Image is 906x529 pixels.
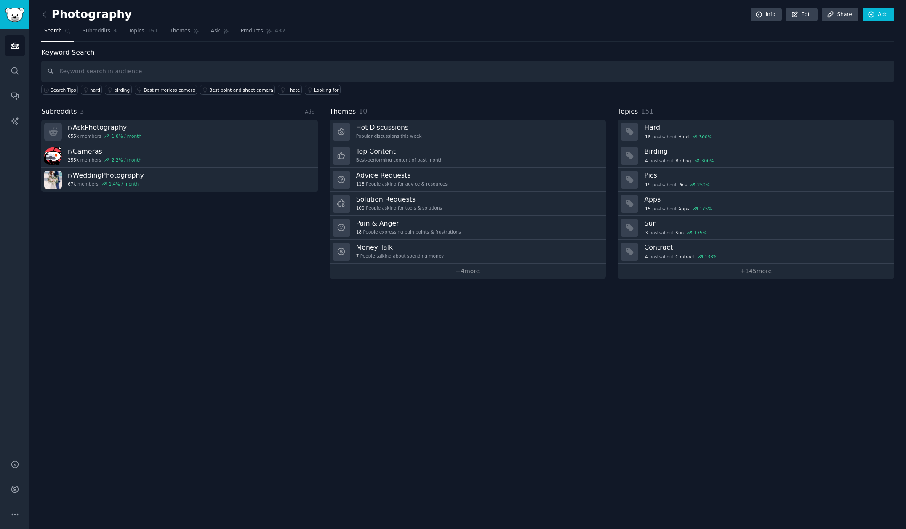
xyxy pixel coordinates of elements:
[356,133,422,139] div: Popular discussions this week
[41,61,894,82] input: Keyword search in audience
[80,107,84,115] span: 3
[675,230,684,236] span: Sun
[644,253,718,261] div: post s about
[299,109,315,115] a: + Add
[699,206,712,212] div: 175 %
[68,181,76,187] span: 67k
[644,147,888,156] h3: Birding
[330,216,606,240] a: Pain & Anger18People expressing pain points & frustrations
[51,87,76,93] span: Search Tips
[645,206,650,212] span: 15
[238,24,288,42] a: Products437
[644,171,888,180] h3: Pics
[618,216,894,240] a: Sun3postsaboutSun175%
[645,254,648,260] span: 4
[356,253,359,259] span: 7
[44,27,62,35] span: Search
[109,181,139,187] div: 1.4 % / month
[200,85,275,95] a: Best point and shoot camera
[644,205,713,213] div: post s about
[644,195,888,204] h3: Apps
[41,48,94,56] label: Keyword Search
[356,253,444,259] div: People talking about spending money
[41,144,318,168] a: r/Cameras255kmembers2.2% / month
[144,87,195,93] div: Best mirrorless camera
[68,133,79,139] span: 655k
[645,158,648,164] span: 4
[305,85,341,95] a: Looking for
[147,27,158,35] span: 151
[751,8,782,22] a: Info
[675,254,694,260] span: Contract
[699,134,712,140] div: 300 %
[356,195,442,204] h3: Solution Requests
[356,157,443,163] div: Best-performing content of past month
[330,240,606,264] a: Money Talk7People talking about spending money
[356,243,444,252] h3: Money Talk
[678,206,689,212] span: Apps
[701,158,714,164] div: 300 %
[618,168,894,192] a: Pics19postsaboutPics250%
[618,192,894,216] a: Apps15postsaboutApps175%
[330,144,606,168] a: Top ContentBest-performing content of past month
[112,133,141,139] div: 1.0 % / month
[644,133,712,141] div: post s about
[287,87,300,93] div: I hate
[68,147,141,156] h3: r/ Cameras
[330,106,356,117] span: Themes
[330,120,606,144] a: Hot DiscussionsPopular discussions this week
[135,85,197,95] a: Best mirrorless camera
[275,27,286,35] span: 437
[786,8,818,22] a: Edit
[356,181,448,187] div: People asking for advice & resources
[128,27,144,35] span: Topics
[80,24,120,42] a: Subreddits3
[112,157,141,163] div: 2.2 % / month
[644,229,707,237] div: post s about
[68,181,144,187] div: members
[356,205,365,211] span: 100
[618,264,894,279] a: +145more
[105,85,131,95] a: birding
[170,27,190,35] span: Themes
[645,230,648,236] span: 3
[356,219,461,228] h3: Pain & Anger
[618,106,638,117] span: Topics
[68,157,141,163] div: members
[314,87,339,93] div: Looking for
[41,24,74,42] a: Search
[678,182,687,188] span: Pics
[356,123,422,132] h3: Hot Discussions
[113,27,117,35] span: 3
[5,8,24,22] img: GummySearch logo
[211,27,220,35] span: Ask
[705,254,717,260] div: 133 %
[645,182,650,188] span: 19
[356,205,442,211] div: People asking for tools & solutions
[644,243,888,252] h3: Contract
[675,158,691,164] span: Birding
[618,120,894,144] a: Hard18postsaboutHard300%
[644,219,888,228] h3: Sun
[356,229,362,235] span: 18
[618,144,894,168] a: Birding4postsaboutBirding300%
[44,171,62,189] img: WeddingPhotography
[90,87,100,93] div: hard
[41,106,77,117] span: Subreddits
[68,123,141,132] h3: r/ AskPhotography
[44,147,62,165] img: Cameras
[645,134,650,140] span: 18
[694,230,707,236] div: 175 %
[68,133,141,139] div: members
[356,229,461,235] div: People expressing pain points & frustrations
[618,240,894,264] a: Contract4postsaboutContract133%
[278,85,302,95] a: I hate
[330,168,606,192] a: Advice Requests118People asking for advice & resources
[863,8,894,22] a: Add
[68,157,79,163] span: 255k
[356,171,448,180] h3: Advice Requests
[41,8,132,21] h2: Photography
[644,181,710,189] div: post s about
[641,107,653,115] span: 151
[83,27,110,35] span: Subreddits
